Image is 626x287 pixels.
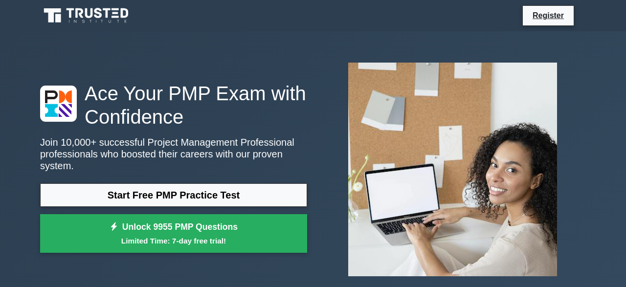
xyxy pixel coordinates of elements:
[40,214,307,253] a: Unlock 9955 PMP QuestionsLimited Time: 7-day free trial!
[52,235,295,246] small: Limited Time: 7-day free trial!
[40,136,307,172] p: Join 10,000+ successful Project Management Professional professionals who boosted their careers w...
[527,9,570,22] a: Register
[40,183,307,207] a: Start Free PMP Practice Test
[40,82,307,129] h1: Ace Your PMP Exam with Confidence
